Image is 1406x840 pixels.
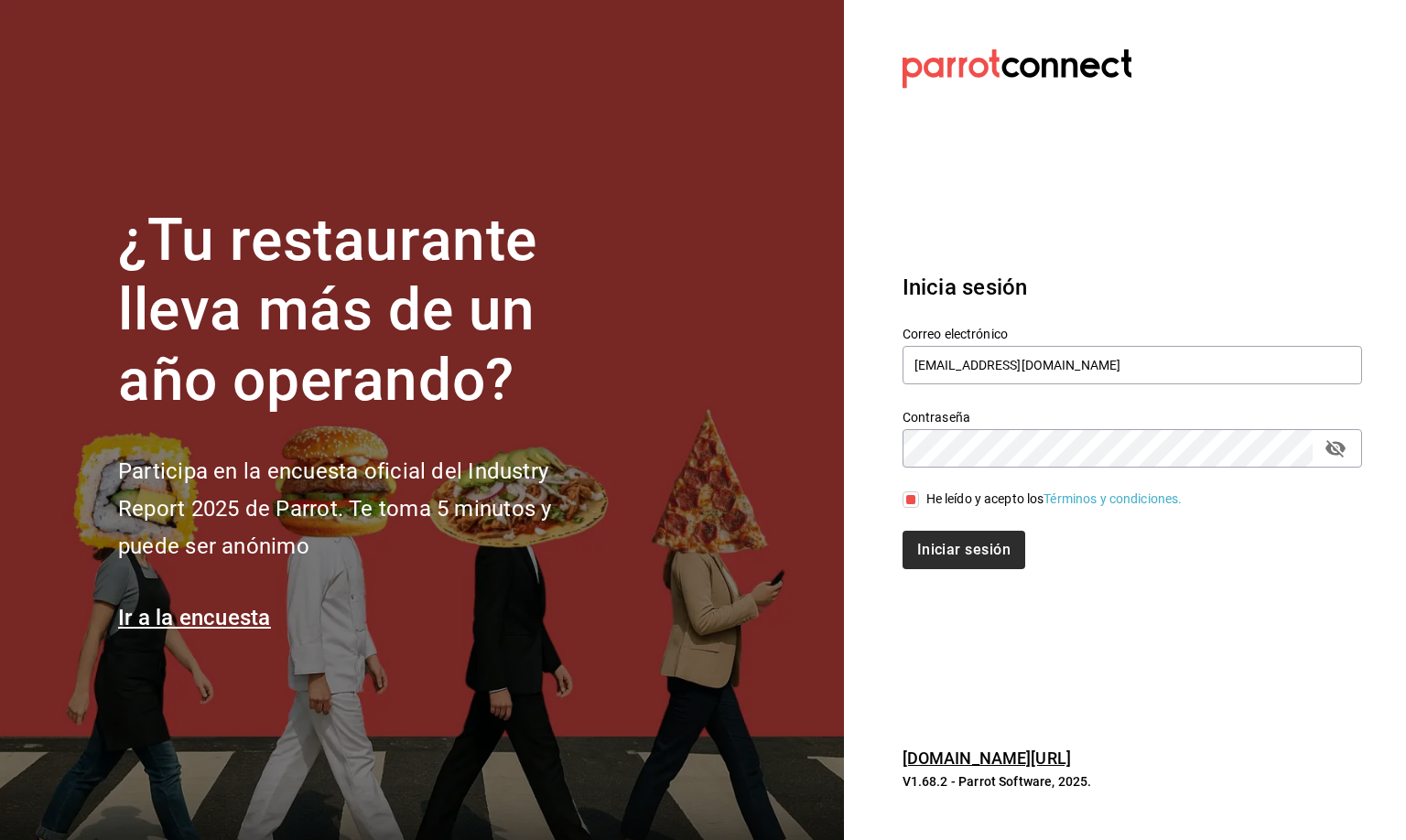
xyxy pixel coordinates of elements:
[903,772,1362,791] p: V1.68.2 - Parrot Software, 2025.
[926,490,1183,509] div: He leído y acepto los
[1044,491,1182,506] a: Términos y condiciones.
[118,453,612,565] h2: Participa en la encuesta oficial del Industry Report 2025 de Parrot. Te toma 5 minutos y puede se...
[1320,433,1351,464] button: passwordField
[903,346,1362,384] input: Ingresa tu correo electrónico
[118,206,612,416] h1: ¿Tu restaurante lleva más de un año operando?
[903,327,1362,339] label: Correo electrónico
[903,410,1362,423] label: Contraseña
[903,271,1362,304] h3: Inicia sesión
[118,605,271,630] a: Ir a la encuesta
[903,531,1025,569] button: Iniciar sesión
[903,748,1071,768] a: [DOMAIN_NAME][URL]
